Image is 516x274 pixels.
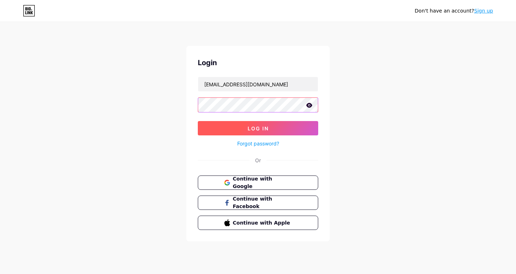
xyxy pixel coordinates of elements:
[248,125,269,131] span: Log In
[233,219,292,227] span: Continue with Apple
[415,7,493,15] div: Don't have an account?
[237,140,279,147] a: Forgot password?
[233,175,292,190] span: Continue with Google
[198,57,318,68] div: Login
[474,8,493,14] a: Sign up
[255,157,261,164] div: Or
[198,77,318,91] input: Username
[198,121,318,135] button: Log In
[233,195,292,210] span: Continue with Facebook
[198,196,318,210] button: Continue with Facebook
[198,216,318,230] button: Continue with Apple
[198,176,318,190] button: Continue with Google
